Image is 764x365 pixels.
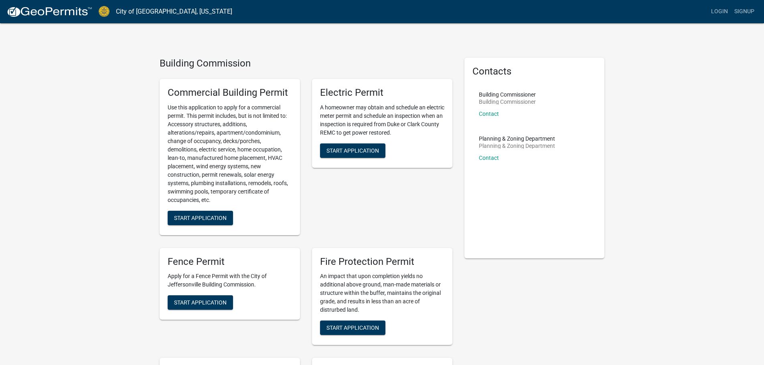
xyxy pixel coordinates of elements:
[326,147,379,153] span: Start Application
[168,272,292,289] p: Apply for a Fence Permit with the City of Jeffersonville Building Commission.
[320,103,444,137] p: A homeowner may obtain and schedule an electric meter permit and schedule an inspection when an i...
[116,5,232,18] a: City of [GEOGRAPHIC_DATA], [US_STATE]
[168,211,233,225] button: Start Application
[479,155,499,161] a: Contact
[731,4,758,19] a: Signup
[160,58,452,69] h4: Building Commission
[99,6,109,17] img: City of Jeffersonville, Indiana
[320,272,444,314] p: An impact that upon completion yields no additional above ground, man-made materials or structure...
[479,136,555,141] p: Planning & Zoning Department
[174,299,227,306] span: Start Application
[708,4,731,19] a: Login
[320,143,385,158] button: Start Application
[174,214,227,221] span: Start Application
[320,87,444,99] h5: Electric Permit
[479,111,499,117] a: Contact
[168,256,292,268] h5: Fence Permit
[168,87,292,99] h5: Commercial Building Permit
[320,256,444,268] h5: Fire Protection Permit
[479,143,555,149] p: Planning & Zoning Department
[479,92,536,97] p: Building Commissioner
[168,103,292,204] p: Use this application to apply for a commercial permit. This permit includes, but is not limited t...
[472,66,597,77] h5: Contacts
[479,99,536,105] p: Building Commissioner
[320,321,385,335] button: Start Application
[326,325,379,331] span: Start Application
[168,295,233,310] button: Start Application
